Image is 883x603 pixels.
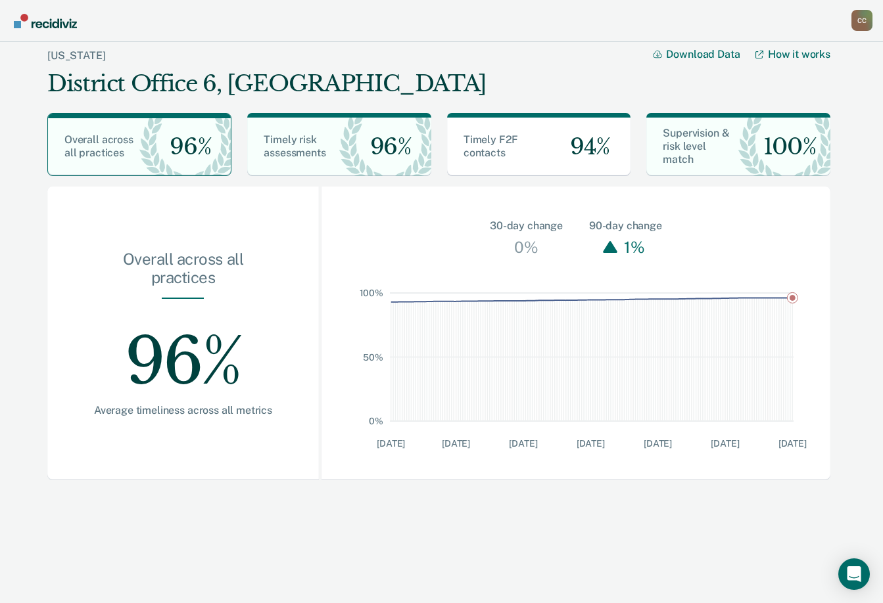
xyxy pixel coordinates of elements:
[621,234,648,260] div: 1%
[89,299,277,404] div: 96%
[851,10,872,31] div: C C
[851,10,872,31] button: Profile dropdown button
[64,133,133,159] span: Overall across all practices
[577,438,605,449] text: [DATE]
[47,49,105,62] a: [US_STATE]
[711,438,739,449] text: [DATE]
[442,438,470,449] text: [DATE]
[89,250,277,298] div: Overall across all practices
[644,438,672,449] text: [DATE]
[464,133,518,159] span: Timely F2F contacts
[159,133,211,160] span: 96%
[755,48,830,60] a: How it works
[360,133,412,160] span: 96%
[509,438,537,449] text: [DATE]
[838,558,870,590] div: Open Intercom Messenger
[89,404,277,416] div: Average timeliness across all metrics
[47,70,487,97] div: District Office 6, [GEOGRAPHIC_DATA]
[377,438,405,449] text: [DATE]
[490,218,563,234] div: 30-day change
[511,234,541,260] div: 0%
[778,438,807,449] text: [DATE]
[663,127,729,166] span: Supervision & risk level match
[14,14,77,28] img: Recidiviz
[589,218,662,234] div: 90-day change
[653,48,755,60] button: Download Data
[753,133,817,160] span: 100%
[264,133,325,159] span: Timely risk assessments
[560,133,610,160] span: 94%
